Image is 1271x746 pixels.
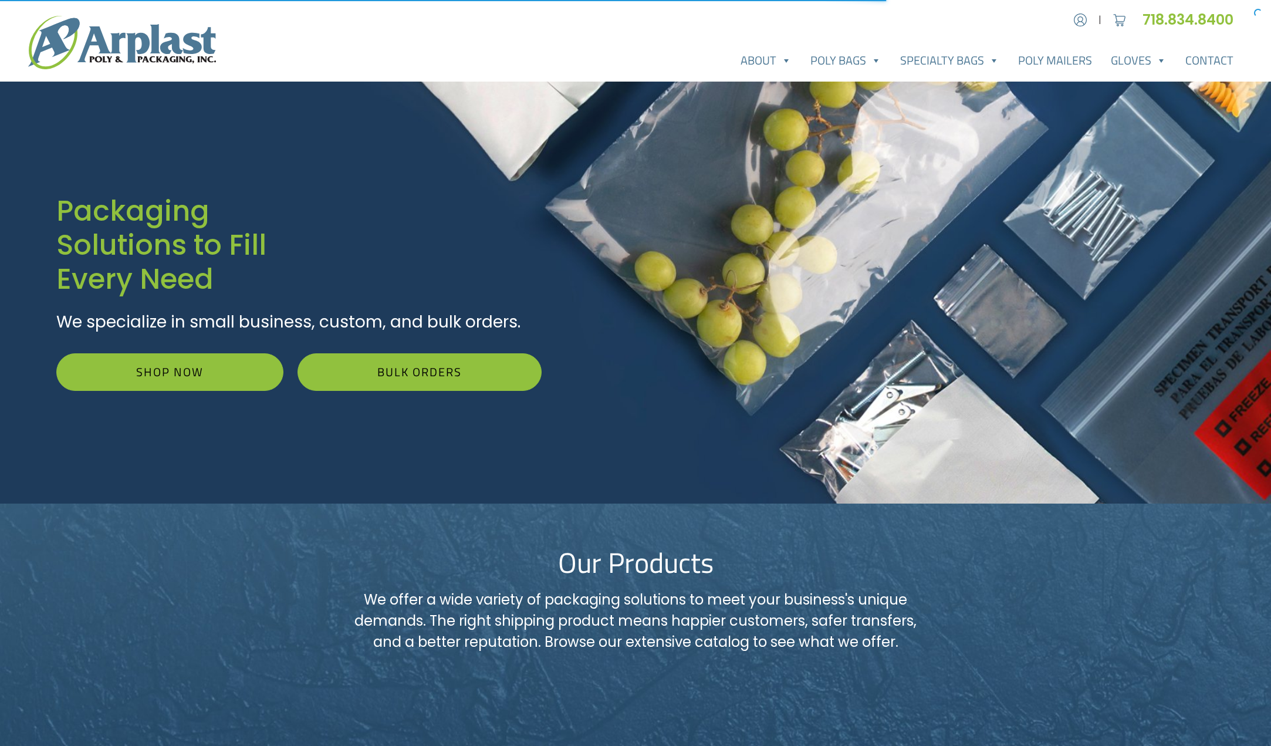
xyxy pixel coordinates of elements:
a: Poly Bags [801,49,891,72]
a: 718.834.8400 [1142,10,1243,29]
a: Bulk Orders [298,353,542,391]
p: We specialize in small business, custom, and bulk orders. [56,310,542,335]
a: About [731,49,801,72]
h2: Our Products [255,546,1016,580]
a: Gloves [1101,49,1176,72]
img: logo [28,16,216,69]
a: Contact [1176,49,1243,72]
span: | [1098,13,1101,27]
p: We offer a wide variety of packaging solutions to meet your business's unique demands. The right ... [350,589,921,653]
a: Shop Now [56,353,283,391]
h1: Packaging Solutions to Fill Every Need [56,194,542,296]
a: Poly Mailers [1009,49,1101,72]
a: Specialty Bags [891,49,1009,72]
